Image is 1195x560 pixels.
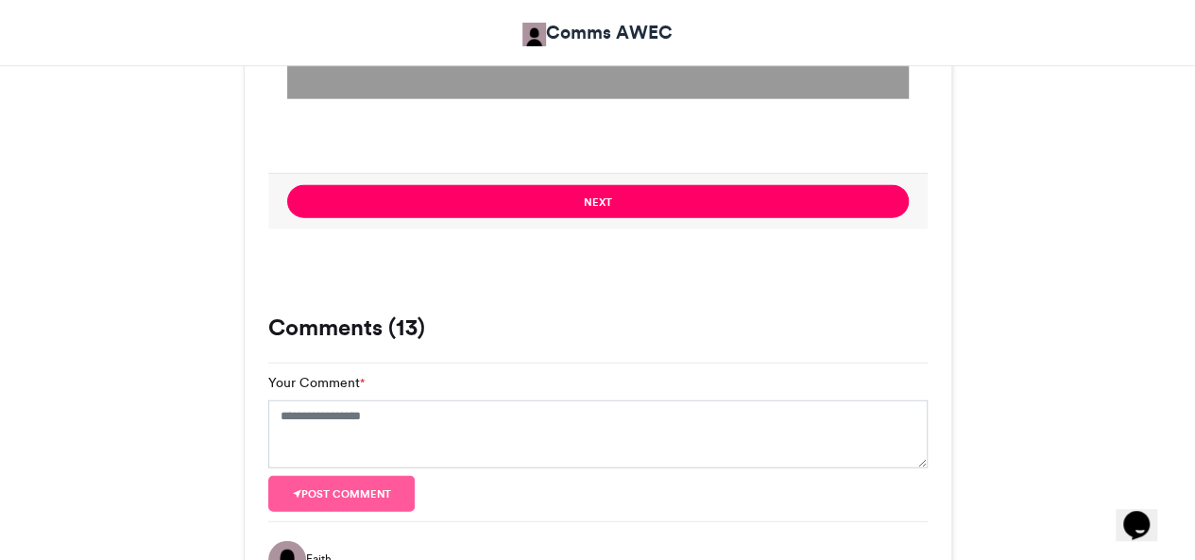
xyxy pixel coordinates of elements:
button: Next [287,185,909,218]
img: Comms AWEC [522,23,546,46]
h3: Comments (13) [268,316,928,339]
a: Comms AWEC [522,19,673,46]
button: Post comment [268,476,416,512]
iframe: chat widget [1116,484,1176,541]
label: Your Comment [268,373,365,393]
